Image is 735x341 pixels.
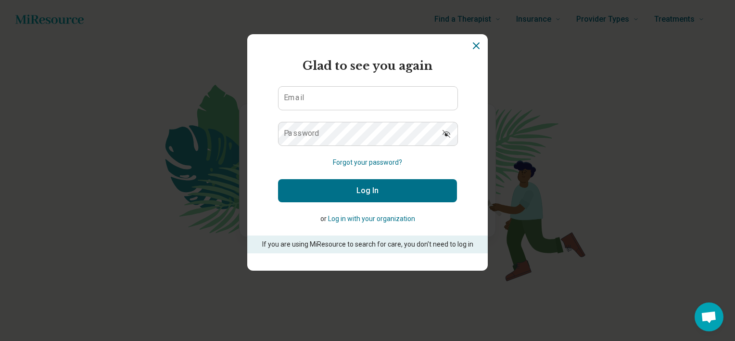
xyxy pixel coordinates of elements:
button: Log In [278,179,457,202]
button: Show password [436,122,457,145]
button: Log in with your organization [328,214,415,224]
h2: Glad to see you again [278,57,457,75]
button: Forgot your password? [333,157,402,168]
label: Password [284,130,319,137]
p: If you are using MiResource to search for care, you don’t need to log in [261,239,474,249]
button: Dismiss [470,40,482,52]
label: Email [284,94,304,102]
p: or [278,214,457,224]
section: Login Dialog [247,34,488,271]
